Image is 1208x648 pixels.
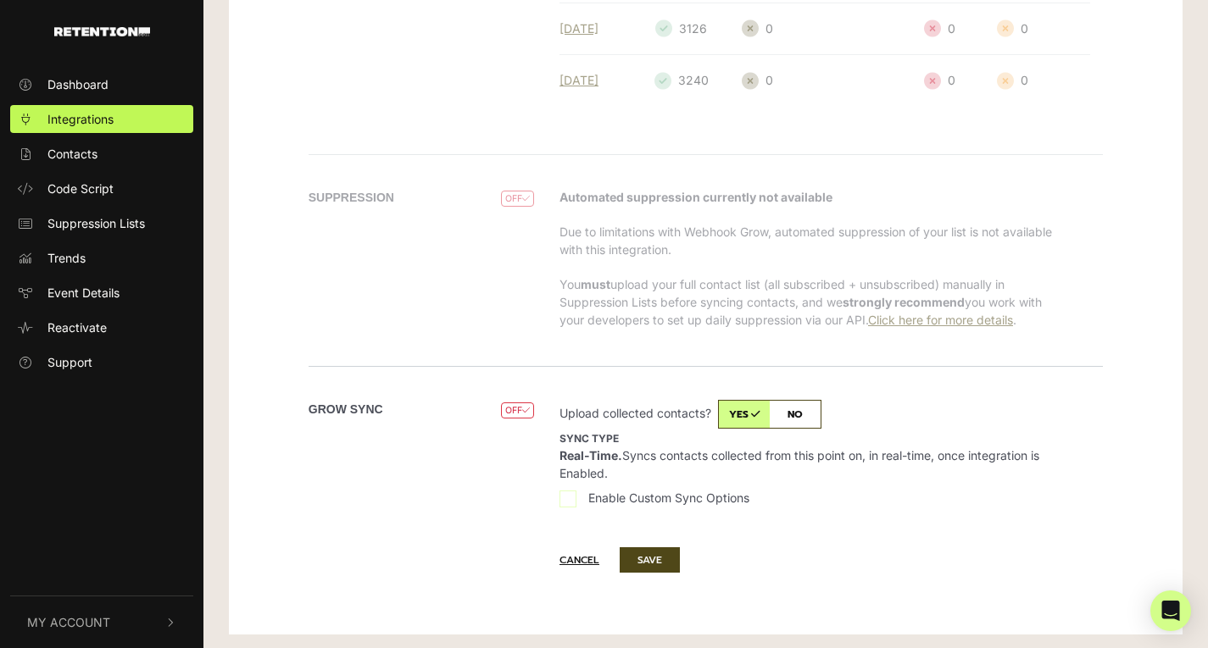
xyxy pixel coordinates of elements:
[47,318,107,336] span: Reactivate
[10,174,193,202] a: Code Script
[10,244,193,272] a: Trends
[47,249,86,267] span: Trends
[10,140,193,168] a: Contacts
[10,105,193,133] a: Integrations
[47,180,114,197] span: Code Script
[47,214,145,232] span: Suppression Lists
[54,27,150,36] img: Retention.com
[559,400,1069,429] p: Upload collected contacts?
[10,596,193,648] button: My Account
[620,547,680,573] button: SAVE
[27,613,110,631] span: My Account
[47,110,114,128] span: Integrations
[10,279,193,307] a: Event Details
[10,209,193,237] a: Suppression Lists
[559,432,619,445] strong: Sync type
[10,313,193,341] a: Reactivate
[588,489,749,507] span: Enable Custom Sync Options
[501,402,534,418] span: OFF
[47,145,97,163] span: Contacts
[10,70,193,98] a: Dashboard
[47,284,120,302] span: Event Details
[559,448,622,462] strong: Real-Time.
[559,430,1039,480] span: Syncs contacts collected from this point on, in real-time, once integration is Enabled.
[559,548,616,572] button: Cancel
[10,348,193,376] a: Support
[309,401,383,418] label: Grow Sync
[47,75,109,93] span: Dashboard
[47,353,92,371] span: Support
[1150,590,1191,631] div: Open Intercom Messenger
